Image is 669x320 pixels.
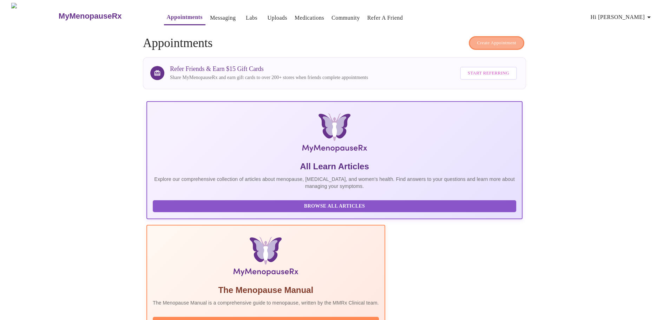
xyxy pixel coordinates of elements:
img: Menopause Manual [189,237,343,279]
button: Messaging [207,11,238,25]
a: Labs [246,13,257,23]
a: Messaging [210,13,236,23]
a: Browse All Articles [153,203,518,209]
span: Create Appointment [477,39,516,47]
img: MyMenopauseRx Logo [209,113,460,155]
a: Refer a Friend [367,13,403,23]
h3: Refer Friends & Earn $15 Gift Cards [170,65,368,73]
a: Start Referring [458,63,519,83]
h5: The Menopause Manual [153,285,379,296]
p: Explore our comprehensive collection of articles about menopause, [MEDICAL_DATA], and women's hea... [153,176,516,190]
button: Community [329,11,363,25]
button: Labs [240,11,263,25]
a: MyMenopauseRx [58,4,150,28]
p: Share MyMenopauseRx and earn gift cards to over 200+ stores when friends complete appointments [170,74,368,81]
p: The Menopause Manual is a comprehensive guide to menopause, written by the MMRx Clinical team. [153,299,379,306]
button: Appointments [164,10,205,25]
button: Browse All Articles [153,200,516,213]
button: Hi [PERSON_NAME] [588,10,656,24]
h4: Appointments [143,36,526,50]
h5: All Learn Articles [153,161,516,172]
button: Refer a Friend [365,11,406,25]
a: Medications [295,13,324,23]
h3: MyMenopauseRx [59,12,122,21]
button: Start Referring [460,67,517,80]
img: MyMenopauseRx Logo [11,3,58,29]
span: Hi [PERSON_NAME] [591,12,653,22]
button: Create Appointment [469,36,524,50]
a: Appointments [167,12,203,22]
span: Browse All Articles [160,202,509,211]
button: Uploads [264,11,290,25]
a: Community [332,13,360,23]
span: Start Referring [468,69,509,77]
a: Uploads [267,13,287,23]
button: Medications [292,11,327,25]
